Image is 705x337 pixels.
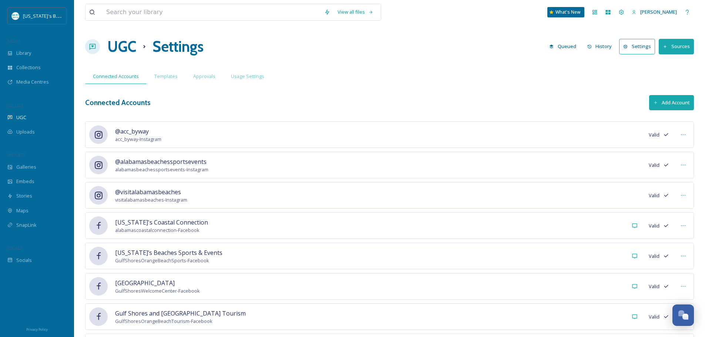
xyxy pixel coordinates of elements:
span: Embeds [16,178,34,185]
button: Settings [619,39,655,54]
span: Privacy Policy [26,327,48,332]
span: @visitalabamasbeaches [115,188,187,196]
span: Valid [649,222,659,229]
span: @alabamasbeachessportsevents [115,157,208,166]
span: Valid [649,131,659,138]
span: Valid [649,192,659,199]
span: @acc_byway [115,127,161,136]
span: Library [16,50,31,57]
span: Media Centres [16,78,49,85]
button: Open Chat [672,304,694,326]
a: View all files [334,5,377,19]
span: Gulf Shores and [GEOGRAPHIC_DATA] Tourism [115,309,246,318]
span: [US_STATE]'s Beaches [23,12,72,19]
span: [PERSON_NAME] [640,9,677,15]
span: SOCIALS [7,245,22,251]
a: UGC [107,36,136,58]
span: [US_STATE]’s Beaches Sports & Events [115,248,222,257]
h1: Settings [152,36,204,58]
a: Settings [619,39,659,54]
span: SnapLink [16,222,37,229]
a: Privacy Policy [26,324,48,333]
span: GulfShoresWelcomeCenter - Facebook [115,287,200,294]
span: visitalabamasbeaches - Instagram [115,196,187,203]
span: GulfShoresOrangeBeachSports - Facebook [115,257,222,264]
span: [GEOGRAPHIC_DATA] [115,279,200,287]
span: GulfShoresOrangeBeachTourism - Facebook [115,318,246,325]
span: alabamasbeachessportsevents - Instagram [115,166,208,173]
span: Maps [16,207,28,214]
span: alabamascoastalconnection - Facebook [115,227,208,234]
button: Sources [659,39,694,54]
img: download.png [12,12,19,20]
span: Connected Accounts [93,73,139,80]
span: Valid [649,253,659,260]
span: Collections [16,64,41,71]
span: Socials [16,257,32,264]
span: Approvals [193,73,215,80]
a: [PERSON_NAME] [628,5,681,19]
a: Queued [545,39,584,54]
span: Valid [649,162,659,169]
span: Templates [154,73,178,80]
a: What's New [547,7,584,17]
span: Uploads [16,128,35,135]
span: acc_byway - Instagram [115,136,161,143]
span: MEDIA [7,38,20,44]
button: History [584,39,616,54]
span: Stories [16,192,32,199]
span: COLLECT [7,102,23,108]
input: Search your library [103,4,320,20]
span: Valid [649,283,659,290]
span: Valid [649,313,659,320]
button: Queued [545,39,580,54]
button: Add Account [649,95,694,110]
span: [US_STATE]'s Coastal Connection [115,218,208,227]
a: History [584,39,620,54]
span: WIDGETS [7,152,24,158]
span: Galleries [16,164,36,171]
span: Usage Settings [231,73,264,80]
h3: Connected Accounts [85,97,151,108]
span: UGC [16,114,26,121]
